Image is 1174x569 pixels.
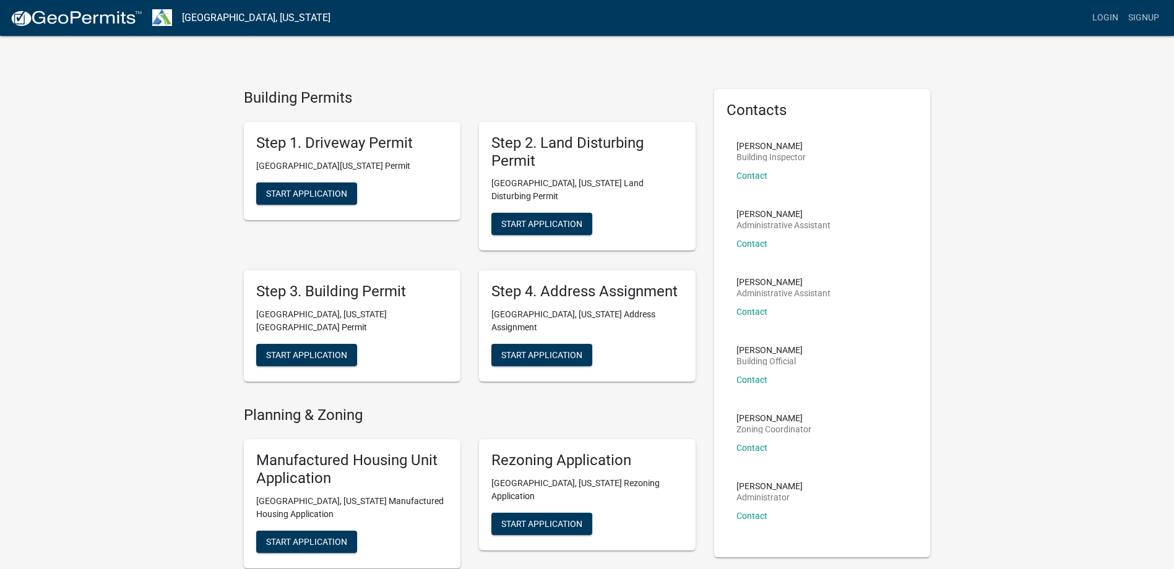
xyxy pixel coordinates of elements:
[736,142,806,150] p: [PERSON_NAME]
[244,406,696,424] h4: Planning & Zoning
[1087,6,1123,30] a: Login
[736,357,803,366] p: Building Official
[736,307,767,317] a: Contact
[256,160,448,173] p: [GEOGRAPHIC_DATA][US_STATE] Permit
[1123,6,1164,30] a: Signup
[256,495,448,521] p: [GEOGRAPHIC_DATA], [US_STATE] Manufactured Housing Application
[501,350,582,360] span: Start Application
[266,536,347,546] span: Start Application
[736,346,803,354] p: [PERSON_NAME]
[501,518,582,528] span: Start Application
[266,350,347,360] span: Start Application
[727,101,918,119] h5: Contacts
[736,375,767,385] a: Contact
[244,89,696,107] h4: Building Permits
[491,177,683,203] p: [GEOGRAPHIC_DATA], [US_STATE] Land Disturbing Permit
[491,344,592,366] button: Start Application
[256,308,448,334] p: [GEOGRAPHIC_DATA], [US_STATE][GEOGRAPHIC_DATA] Permit
[736,511,767,521] a: Contact
[256,283,448,301] h5: Step 3. Building Permit
[256,531,357,553] button: Start Application
[491,283,683,301] h5: Step 4. Address Assignment
[736,210,831,218] p: [PERSON_NAME]
[736,443,767,453] a: Contact
[736,153,806,161] p: Building Inspector
[491,477,683,503] p: [GEOGRAPHIC_DATA], [US_STATE] Rezoning Application
[736,414,811,422] p: [PERSON_NAME]
[736,171,767,181] a: Contact
[736,425,811,434] p: Zoning Coordinator
[736,493,803,502] p: Administrator
[256,451,448,487] h5: Manufactured Housing Unit Application
[736,221,831,229] p: Administrative Assistant
[491,451,683,469] h5: Rezoning Application
[491,513,592,535] button: Start Application
[736,482,803,490] p: [PERSON_NAME]
[256,344,357,366] button: Start Application
[736,289,831,297] p: Administrative Assistant
[736,239,767,249] a: Contact
[736,278,831,286] p: [PERSON_NAME]
[182,7,330,28] a: [GEOGRAPHIC_DATA], [US_STATE]
[491,213,592,235] button: Start Application
[491,308,683,334] p: [GEOGRAPHIC_DATA], [US_STATE] Address Assignment
[256,182,357,205] button: Start Application
[501,219,582,229] span: Start Application
[152,9,172,26] img: Troup County, Georgia
[491,134,683,170] h5: Step 2. Land Disturbing Permit
[256,134,448,152] h5: Step 1. Driveway Permit
[266,188,347,198] span: Start Application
